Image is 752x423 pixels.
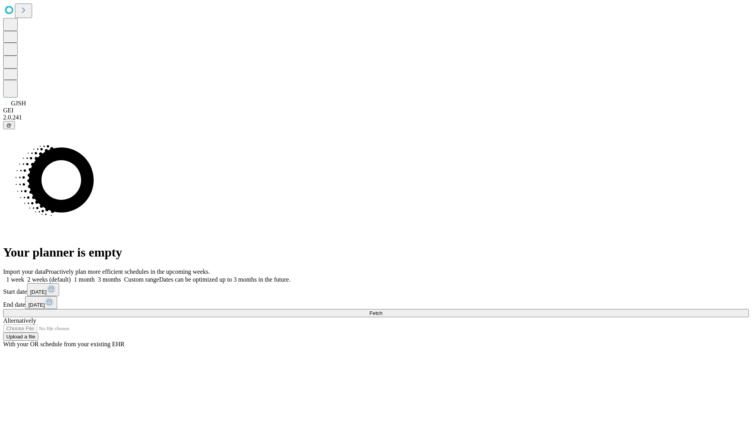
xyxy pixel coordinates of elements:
button: [DATE] [27,283,59,296]
span: Dates can be optimized up to 3 months in the future. [159,276,290,283]
div: End date [3,296,749,309]
span: [DATE] [28,302,45,308]
div: Start date [3,283,749,296]
h1: Your planner is empty [3,245,749,260]
span: 2 weeks (default) [27,276,71,283]
span: Alternatively [3,317,36,324]
span: @ [6,122,12,128]
span: With your OR schedule from your existing EHR [3,341,125,347]
span: GJSH [11,100,26,107]
span: 3 months [98,276,121,283]
span: 1 month [74,276,95,283]
span: Fetch [369,310,382,316]
button: Upload a file [3,333,38,341]
button: [DATE] [25,296,57,309]
span: Proactively plan more efficient schedules in the upcoming weeks. [45,268,210,275]
button: @ [3,121,15,129]
div: 2.0.241 [3,114,749,121]
button: Fetch [3,309,749,317]
span: 1 week [6,276,24,283]
span: Import your data [3,268,45,275]
div: GEI [3,107,749,114]
span: [DATE] [30,289,47,295]
span: Custom range [124,276,159,283]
